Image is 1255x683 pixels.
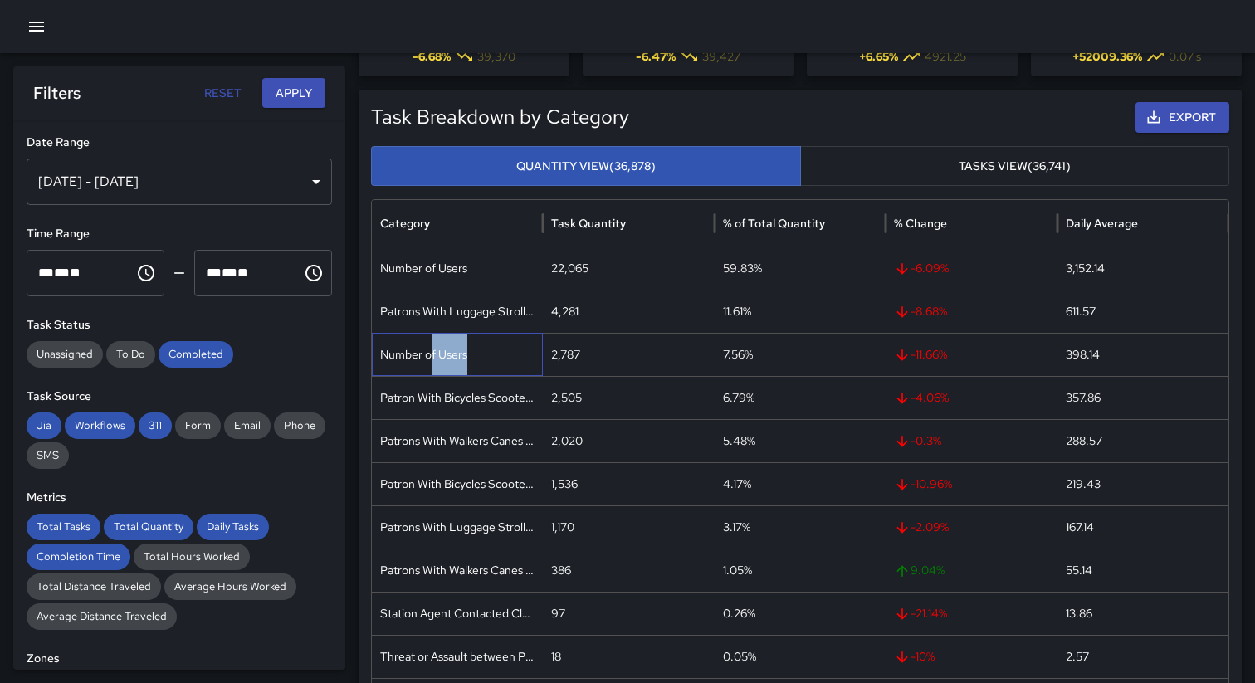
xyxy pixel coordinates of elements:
[164,578,296,595] span: Average Hours Worked
[894,636,1048,678] span: -10 %
[65,412,135,439] div: Workflows
[27,549,130,565] span: Completion Time
[1057,290,1228,333] div: 611.57
[175,412,221,439] div: Form
[1057,376,1228,419] div: 357.86
[27,412,61,439] div: Jia
[27,650,332,668] h6: Zones
[372,333,543,376] div: Number of Users
[27,316,332,334] h6: Task Status
[715,376,886,419] div: 6.79%
[894,420,1048,462] span: -0.3 %
[27,519,100,535] span: Total Tasks
[543,246,714,290] div: 22,065
[27,447,69,464] span: SMS
[27,544,130,570] div: Completion Time
[372,246,543,290] div: Number of Users
[65,417,135,434] span: Workflows
[894,216,947,231] div: % Change
[222,266,237,279] span: Minutes
[1057,333,1228,376] div: 398.14
[859,48,898,65] span: + 6.65 %
[372,462,543,505] div: Patron With Bicycles Scooters Electric Scooters
[70,266,81,279] span: Meridiem
[1135,102,1229,133] button: Export
[543,592,714,635] div: 97
[894,290,1048,333] span: -8.68 %
[372,419,543,462] div: Patrons With Walkers Canes Wheelchair
[543,505,714,549] div: 1,170
[413,48,451,65] span: -6.68 %
[636,48,676,65] span: -6.47 %
[262,78,325,109] button: Apply
[129,256,163,290] button: Choose time, selected time is 12:00 AM
[380,216,430,231] div: Category
[38,266,54,279] span: Hours
[27,388,332,406] h6: Task Source
[715,462,886,505] div: 4.17%
[894,247,1048,290] span: -6.09 %
[197,519,269,535] span: Daily Tasks
[543,376,714,419] div: 2,505
[1057,246,1228,290] div: 3,152.14
[715,333,886,376] div: 7.56%
[274,412,325,439] div: Phone
[27,603,177,630] div: Average Distance Traveled
[894,593,1048,635] span: -21.14 %
[297,256,330,290] button: Choose time, selected time is 11:59 PM
[702,48,740,65] span: 39,427
[139,412,172,439] div: 311
[1057,505,1228,549] div: 167.14
[371,104,1013,130] h5: Task Breakdown by Category
[925,48,966,65] span: 4921.25
[134,549,250,565] span: Total Hours Worked
[372,549,543,592] div: Patrons With Walkers Canes Wheelchair
[224,412,271,439] div: Email
[551,216,626,231] div: Task Quantity
[164,573,296,600] div: Average Hours Worked
[104,519,193,535] span: Total Quantity
[27,346,103,363] span: Unassigned
[27,442,69,469] div: SMS
[197,514,269,540] div: Daily Tasks
[723,216,825,231] div: % of Total Quantity
[543,549,714,592] div: 386
[543,290,714,333] div: 4,281
[27,514,100,540] div: Total Tasks
[894,506,1048,549] span: -2.09 %
[1072,48,1142,65] span: + 52009.36 %
[274,417,325,434] span: Phone
[543,333,714,376] div: 2,787
[543,635,714,678] div: 18
[477,48,515,65] span: 39,370
[543,462,714,505] div: 1,536
[894,463,1048,505] span: -10.96 %
[27,608,177,625] span: Average Distance Traveled
[106,341,155,368] div: To Do
[715,419,886,462] div: 5.48%
[224,417,271,434] span: Email
[159,346,233,363] span: Completed
[27,341,103,368] div: Unassigned
[372,505,543,549] div: Patrons With Luggage Stroller Carts Wagons
[159,341,233,368] div: Completed
[1057,462,1228,505] div: 219.43
[54,266,70,279] span: Minutes
[27,489,332,507] h6: Metrics
[27,225,332,243] h6: Time Range
[104,514,193,540] div: Total Quantity
[33,80,81,106] h6: Filters
[1057,635,1228,678] div: 2.57
[139,417,172,434] span: 311
[715,592,886,635] div: 0.26%
[175,417,221,434] span: Form
[715,290,886,333] div: 11.61%
[1057,592,1228,635] div: 13.86
[134,544,250,570] div: Total Hours Worked
[196,78,249,109] button: Reset
[1066,216,1138,231] div: Daily Average
[27,159,332,205] div: [DATE] - [DATE]
[894,334,1048,376] span: -11.66 %
[372,376,543,419] div: Patron With Bicycles Scooters Electric Scooters
[27,573,161,600] div: Total Distance Traveled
